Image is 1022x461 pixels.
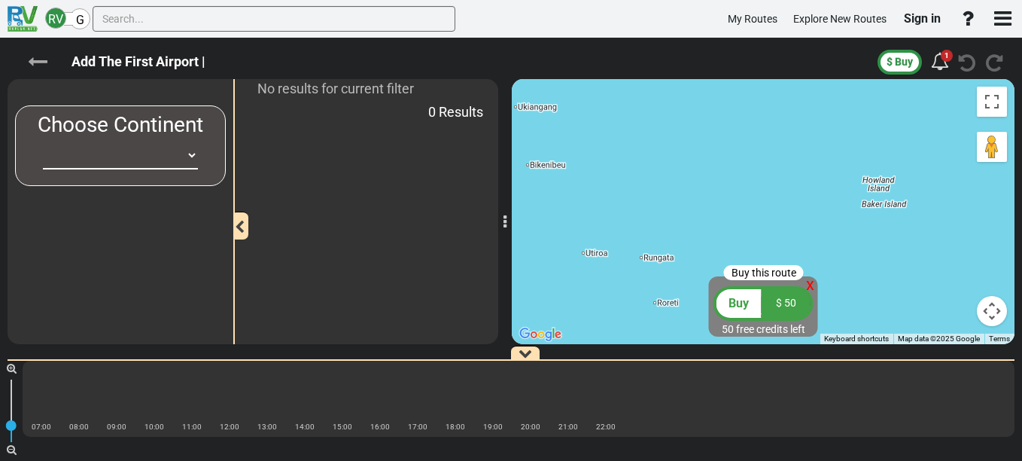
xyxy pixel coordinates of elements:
[977,87,1007,117] button: Toggle fullscreen view
[211,432,248,446] div: |
[977,132,1007,162] button: Drag Pegman onto the map to open Street View
[587,432,625,446] div: |
[516,325,565,344] a: Open this area in Google Maps (opens a new window)
[512,432,549,446] div: |
[211,420,248,434] div: 12:00
[709,285,818,322] button: Buy $ 50
[941,50,953,62] div: 1
[361,420,399,434] div: 16:00
[286,432,324,446] div: |
[173,420,211,434] div: 11:00
[60,432,98,446] div: |
[361,432,399,446] div: |
[824,334,889,344] button: Keyboard shortcuts
[38,112,203,137] span: Choose Continent
[93,6,455,32] input: Search...
[56,49,221,75] label: Add The First Airport |
[549,420,587,434] div: 21:00
[257,81,414,96] span: No results for current filter
[48,12,63,26] span: RV
[324,420,361,434] div: 15:00
[60,420,98,434] div: 08:00
[23,432,60,446] div: |
[806,275,814,294] span: x
[324,432,361,446] div: |
[806,273,814,296] div: x
[793,13,887,25] span: Explore New Routes
[989,334,1010,343] a: Terms (opens in new tab)
[436,432,474,446] div: |
[474,420,512,434] div: 19:00
[904,11,941,26] span: Sign in
[399,432,436,446] div: |
[549,432,587,446] div: |
[98,420,135,434] div: 09:00
[786,5,893,34] a: Explore New Routes
[887,56,913,68] span: $ Buy
[722,323,734,335] span: 50
[69,8,90,29] div: G
[898,334,980,343] span: Map data ©2025 Google
[977,296,1007,326] button: Map camera controls
[286,420,324,434] div: 14:00
[76,13,84,27] span: G
[135,432,173,446] div: |
[897,3,947,35] a: Sign in
[23,420,60,434] div: 07:00
[878,50,922,75] button: $ Buy
[173,432,211,446] div: |
[732,267,796,279] span: Buy this route
[8,6,38,32] img: RvPlanetLogo.png
[474,432,512,446] div: |
[436,420,474,434] div: 18:00
[248,420,286,434] div: 13:00
[248,432,286,446] div: |
[736,323,805,335] span: free credits left
[728,13,777,25] span: My Routes
[587,420,625,434] div: 22:00
[776,297,796,309] span: $ 50
[399,420,436,434] div: 17:00
[721,5,784,34] a: My Routes
[931,49,949,75] div: 1
[516,325,565,344] img: Google
[135,420,173,434] div: 10:00
[98,432,135,446] div: |
[512,420,549,434] div: 20:00
[424,99,487,126] div: 0 Results
[728,296,749,310] span: Buy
